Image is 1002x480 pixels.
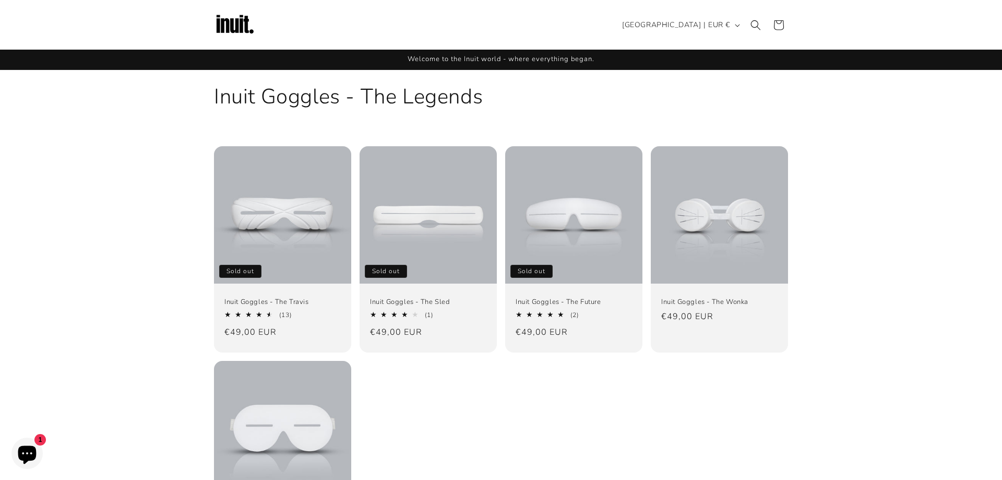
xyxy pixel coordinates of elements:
h1: Inuit Goggles - The Legends [214,83,788,110]
inbox-online-store-chat: Shopify online store chat [8,438,46,472]
button: [GEOGRAPHIC_DATA] | EUR € [616,15,744,35]
summary: Search [744,14,767,37]
a: Inuit Goggles - The Wonka [661,298,778,307]
a: Inuit Goggles - The Travis [224,298,341,307]
a: Inuit Goggles - The Sled [370,298,486,307]
div: Announcement [214,50,788,69]
img: Inuit Logo [214,4,256,46]
span: [GEOGRAPHIC_DATA] | EUR € [622,19,730,30]
a: Inuit Goggles - The Future [516,298,632,307]
span: Welcome to the Inuit world - where everything began. [408,54,594,64]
